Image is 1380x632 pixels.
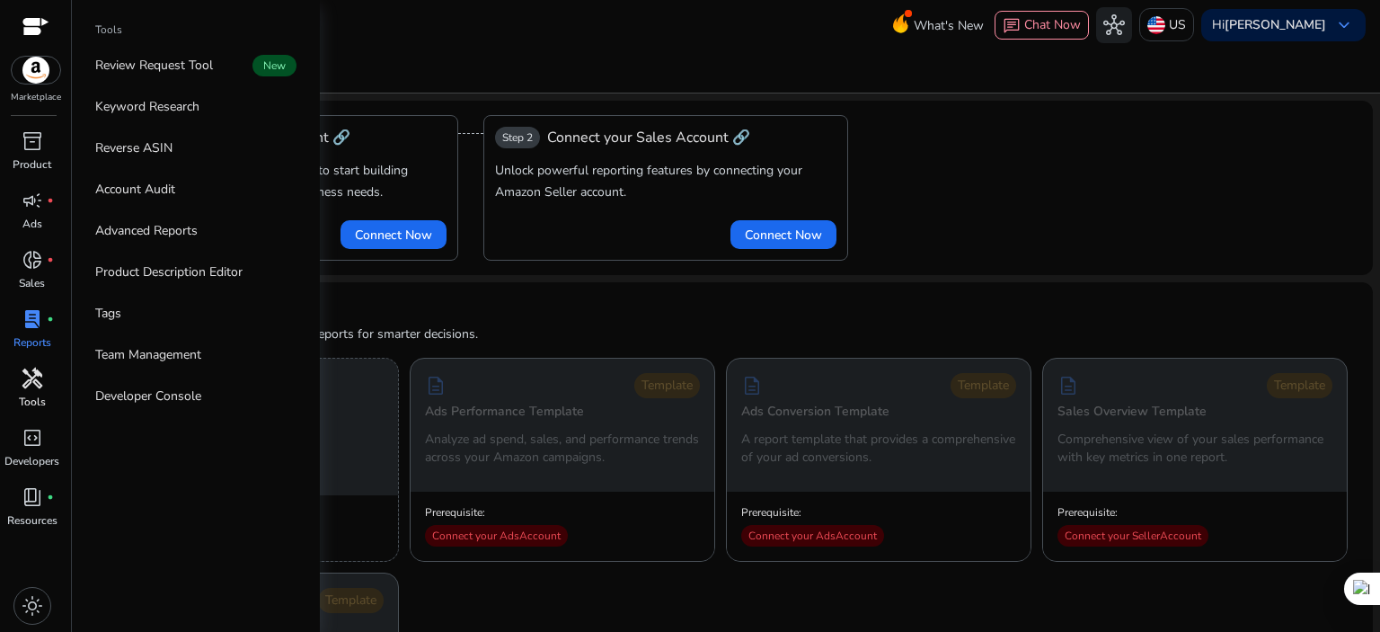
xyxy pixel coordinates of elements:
[13,334,51,351] p: Reports
[1147,16,1165,34] img: us.svg
[1057,525,1208,547] div: Connect your Seller Account
[22,427,43,449] span: code_blocks
[95,263,243,281] p: Product Description Editor
[95,387,201,405] p: Developer Console
[1169,9,1186,40] p: US
[355,226,432,245] span: Connect Now
[1212,19,1326,31] p: Hi
[47,494,54,501] span: fiber_manual_record
[951,373,1016,398] div: Template
[741,431,1016,467] p: A report template that provides a comprehensive of your ad conversions.
[1103,14,1125,36] span: hub
[1057,405,1207,420] h5: Sales Overview Template
[425,405,584,420] h5: Ads Performance Template
[502,130,533,145] span: Step 2
[914,10,984,41] span: What's New
[741,525,884,547] div: Connect your Ads Account
[318,588,384,613] div: Template
[95,304,121,323] p: Tags
[741,505,884,520] p: Prerequisite:
[22,486,43,508] span: book_4
[95,22,122,38] p: Tools
[425,505,568,520] p: Prerequisite:
[1057,505,1208,520] p: Prerequisite:
[47,316,54,323] span: fiber_manual_record
[22,308,43,330] span: lab_profile
[425,375,447,396] span: description
[22,595,43,617] span: light_mode
[22,368,43,389] span: handyman
[745,226,822,245] span: Connect Now
[1024,16,1081,33] span: Chat Now
[495,162,802,200] span: Unlock powerful reporting features by connecting your Amazon Seller account.
[252,55,296,76] span: New
[995,11,1089,40] button: chatChat Now
[11,91,61,104] p: Marketplace
[1003,17,1021,35] span: chat
[19,394,46,410] p: Tools
[95,138,172,157] p: Reverse ASIN
[19,275,45,291] p: Sales
[7,512,57,529] p: Resources
[425,431,700,467] p: Analyze ad spend, sales, and performance trends across your Amazon campaigns.
[4,453,59,469] p: Developers
[47,256,54,263] span: fiber_manual_record
[1096,7,1132,43] button: hub
[1057,431,1332,467] p: Comprehensive view of your sales performance with key metrics in one report.
[95,56,213,75] p: Review Request Tool
[730,220,836,249] button: Connect Now
[95,221,198,240] p: Advanced Reports
[1057,375,1079,396] span: description
[1225,16,1326,33] b: [PERSON_NAME]
[741,405,889,420] h5: Ads Conversion Template
[547,127,750,148] span: Connect your Sales Account 🔗
[425,525,568,547] div: Connect your Ads Account
[341,220,447,249] button: Connect Now
[22,249,43,271] span: donut_small
[12,57,60,84] img: amazon.svg
[1333,14,1355,36] span: keyboard_arrow_down
[1267,373,1332,398] div: Template
[634,373,700,398] div: Template
[95,180,175,199] p: Account Audit
[22,216,42,232] p: Ads
[22,190,43,211] span: campaign
[95,345,201,364] p: Team Management
[13,156,51,173] p: Product
[95,97,199,116] p: Keyword Research
[741,375,763,396] span: description
[22,130,43,152] span: inventory_2
[47,197,54,204] span: fiber_manual_record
